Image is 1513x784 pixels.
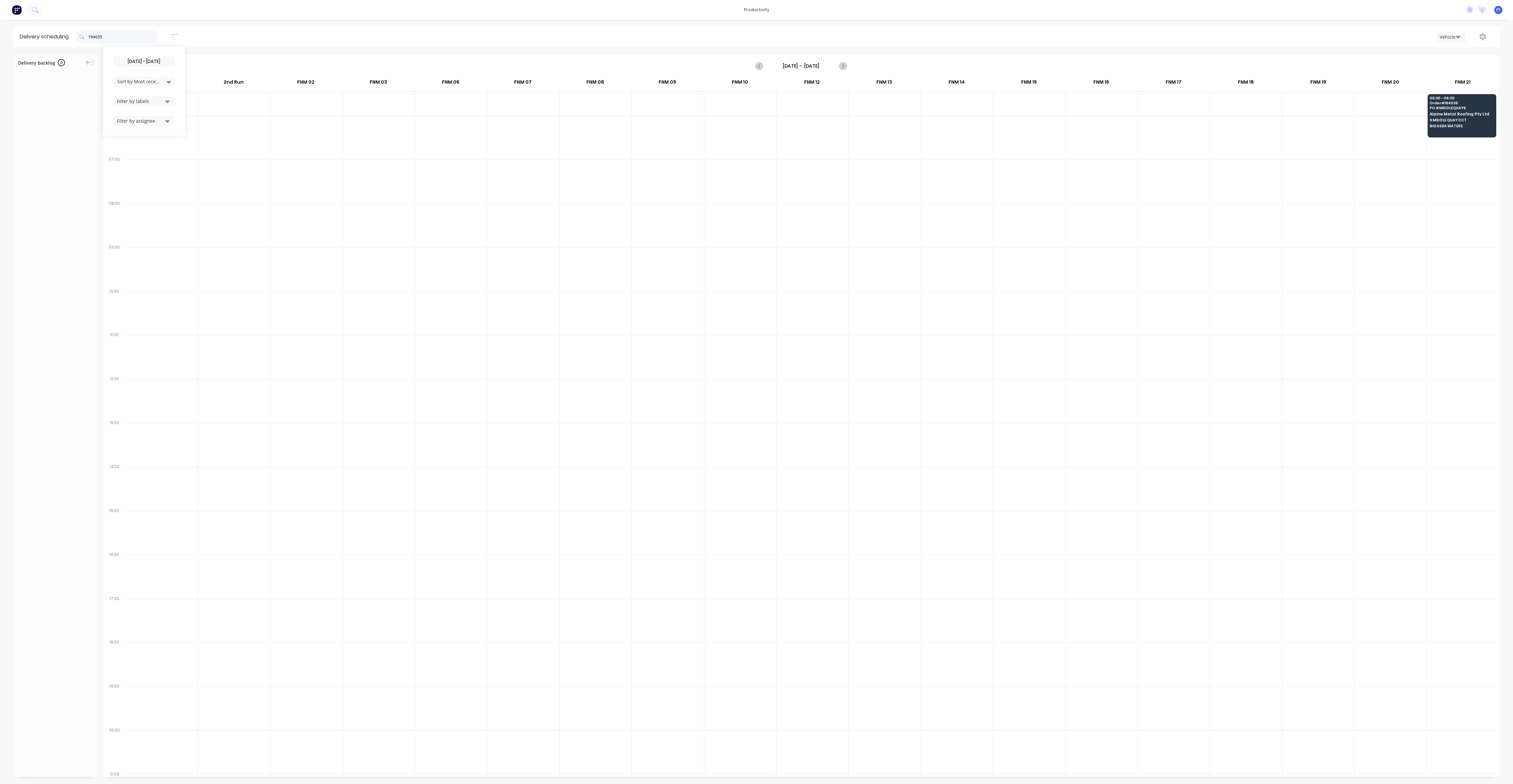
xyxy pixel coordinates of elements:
div: FNM 09 [631,76,703,91]
input: Required Date [114,57,175,67]
div: 15:00 [103,507,125,551]
div: 16:00 [103,551,125,595]
div: 14:00 [103,463,125,507]
div: 21:00 [103,770,125,778]
div: FNM 07 [487,76,559,91]
div: 13:00 [103,419,125,463]
div: 09:00 [103,243,125,287]
img: Factory [12,5,22,15]
span: F1 [1496,7,1501,13]
div: 10:00 [103,287,125,331]
div: FNM 10 [704,76,776,91]
span: Delivery backlog [18,59,55,66]
span: 9 MIDDLE QUAY CCT [1430,118,1493,122]
div: FNM 08 [559,76,631,91]
div: 19:00 [103,682,125,726]
div: 17:00 [103,595,125,639]
div: FNM 18 [1210,76,1282,91]
span: Order # 194035 [1430,101,1493,105]
div: 12:00 [103,375,125,419]
button: Vehicle [1436,31,1466,43]
div: 20:00 [103,726,125,770]
div: FNM 13 [848,76,920,91]
div: FNM 12 [776,76,848,91]
div: FNM 21 [1427,76,1499,91]
span: 05:30 - 06:30 [1430,96,1493,100]
div: FNM 06 [415,76,487,91]
div: FNM 15 [993,76,1065,91]
input: Search for orders [88,30,157,43]
span: Alpine Metal Roofing Pty Ltd [1430,112,1493,116]
div: productivity [741,5,773,15]
div: 08:00 [103,199,125,243]
div: Vehicle [1440,33,1459,40]
div: Delivery scheduling [13,26,75,47]
span: 0 [58,59,65,66]
div: 07:00 [103,155,125,199]
span: PO # MIDDLEQUAY9 [1430,106,1493,110]
div: Filter by assignee [117,117,163,124]
div: 11:00 [103,331,125,375]
div: FNM 19 [1282,76,1354,91]
div: FNM 03 [342,76,414,91]
span: Sort by Most recent [117,78,160,85]
div: Filter by labels [117,98,163,105]
div: FNM 20 [1354,76,1426,91]
div: FNM 16 [1065,76,1137,91]
div: 18:00 [103,638,125,682]
div: FNM 14 [921,76,993,91]
span: BIGGERA WATERS [1430,124,1493,128]
div: 2nd Run [198,76,270,91]
div: FNM 02 [270,76,342,91]
div: FNM 17 [1138,76,1210,91]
